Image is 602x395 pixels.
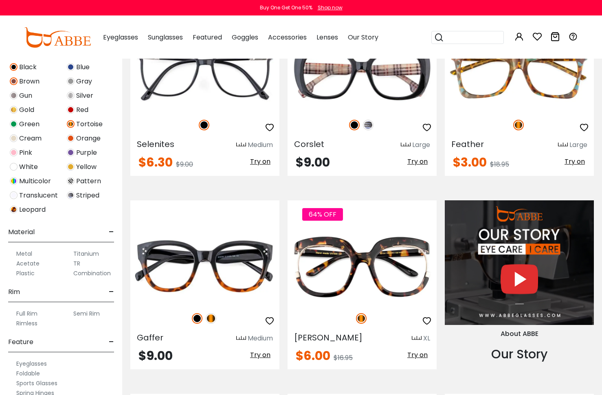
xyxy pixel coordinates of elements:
[76,191,99,200] span: Striped
[453,154,487,171] span: $3.00
[569,140,587,150] div: Large
[296,154,330,171] span: $9.00
[405,156,430,167] button: Try on
[73,249,99,259] label: Titanium
[248,140,273,150] div: Medium
[76,148,97,158] span: Purple
[248,350,273,360] button: Try on
[103,33,138,42] span: Eyeglasses
[407,157,428,166] span: Try on
[10,120,18,128] img: Green
[250,350,270,360] span: Try on
[19,205,46,215] span: Leopard
[76,119,103,129] span: Tortoise
[16,259,40,268] label: Acetate
[294,138,324,150] span: Corslet
[250,157,270,166] span: Try on
[232,33,258,42] span: Goggles
[288,36,437,111] img: Black Corslet - Acetate ,Universal Bridge Fit
[19,191,58,200] span: Translucent
[10,77,18,85] img: Brown
[349,120,360,130] img: Black
[67,120,75,128] img: Tortoise
[130,36,279,111] img: Black Selenites - TR Universal Bridge Fit
[451,138,484,150] span: Feather
[67,191,75,199] img: Striped
[423,334,430,343] div: XL
[558,142,568,148] img: size ruler
[294,332,363,343] span: [PERSON_NAME]
[67,92,75,99] img: Silver
[67,106,75,114] img: Red
[412,140,430,150] div: Large
[316,33,338,42] span: Lenses
[19,134,42,143] span: Cream
[248,334,273,343] div: Medium
[10,134,18,142] img: Cream
[206,313,216,324] img: Tortoise
[109,222,114,242] span: -
[16,268,35,278] label: Plastic
[260,4,312,11] div: Buy One Get One 50%
[302,208,343,221] span: 64% OFF
[67,77,75,85] img: Gray
[236,142,246,148] img: size ruler
[138,154,173,171] span: $6.30
[565,157,585,166] span: Try on
[76,91,93,101] span: Silver
[363,120,374,130] img: Striped
[67,163,75,171] img: Yellow
[10,206,18,213] img: Leopard
[76,134,101,143] span: Orange
[67,177,75,185] img: Pattern
[199,120,209,130] img: Black
[16,249,32,259] label: Metal
[16,359,47,369] label: Eyeglasses
[193,33,222,42] span: Featured
[8,222,35,242] span: Material
[268,33,307,42] span: Accessories
[314,4,343,11] a: Shop now
[10,149,18,156] img: Pink
[405,350,430,360] button: Try on
[19,77,40,86] span: Brown
[334,353,353,362] span: $16.95
[10,92,18,99] img: Gun
[192,313,202,324] img: Black
[318,4,343,11] div: Shop now
[248,156,273,167] button: Try on
[73,309,100,318] label: Semi Rim
[16,318,37,328] label: Rimless
[130,230,279,304] img: Black Gaffer - Acetate ,Universal Bridge Fit
[76,162,97,172] span: Yellow
[19,119,40,129] span: Green
[148,33,183,42] span: Sunglasses
[356,313,367,324] img: Tortoise
[401,142,411,148] img: size ruler
[445,36,594,111] img: Tortoise Feather - TR ,Universal Bridge Fit
[67,134,75,142] img: Orange
[236,336,246,342] img: size ruler
[19,176,51,186] span: Multicolor
[138,347,173,364] span: $9.00
[445,200,594,325] img: About Us
[76,176,101,186] span: Pattern
[445,329,594,339] div: About ABBE
[73,259,80,268] label: TR
[296,347,330,364] span: $6.00
[8,332,33,352] span: Feature
[67,63,75,71] img: Blue
[109,332,114,352] span: -
[73,268,111,278] label: Combination
[76,105,88,115] span: Red
[19,105,34,115] span: Gold
[288,230,437,304] a: Tortoise Johnson - Plastic ,Universal Bridge Fit
[19,91,32,101] span: Gun
[24,27,91,48] img: abbeglasses.com
[19,62,37,72] span: Black
[10,191,18,199] img: Translucent
[490,160,509,169] span: $18.95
